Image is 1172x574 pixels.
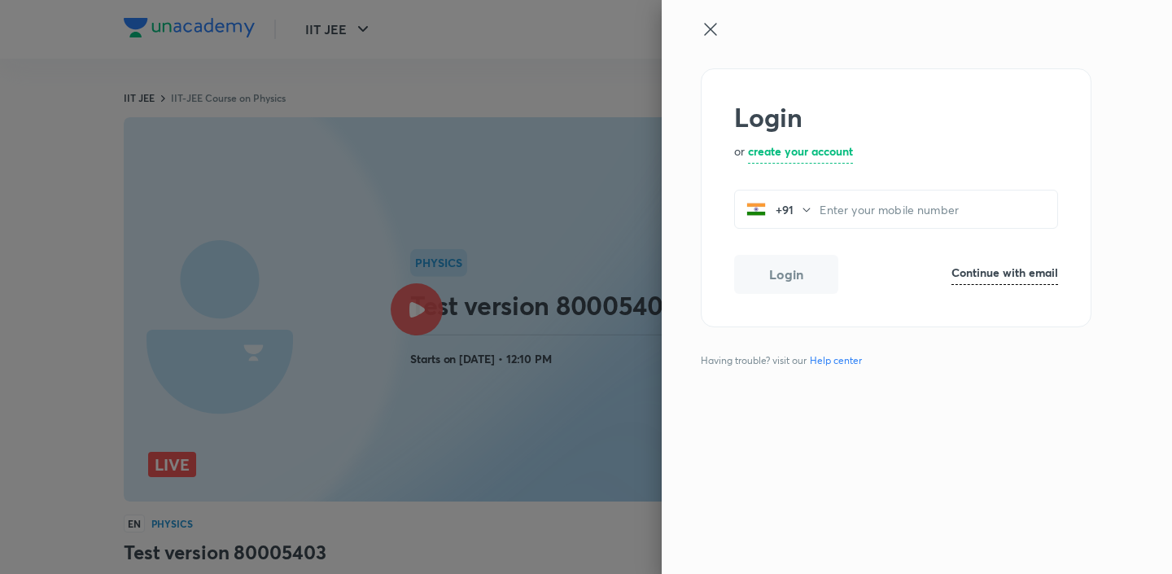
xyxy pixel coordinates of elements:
[734,102,1058,133] h2: Login
[807,353,865,368] a: Help center
[734,255,838,294] button: Login
[701,353,868,368] span: Having trouble? visit our
[766,201,800,218] p: +91
[734,142,745,164] p: or
[820,193,1057,226] input: Enter your mobile number
[746,199,766,219] img: India
[951,264,1058,281] h6: Continue with email
[951,264,1058,285] a: Continue with email
[748,142,853,160] h6: create your account
[748,142,853,164] a: create your account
